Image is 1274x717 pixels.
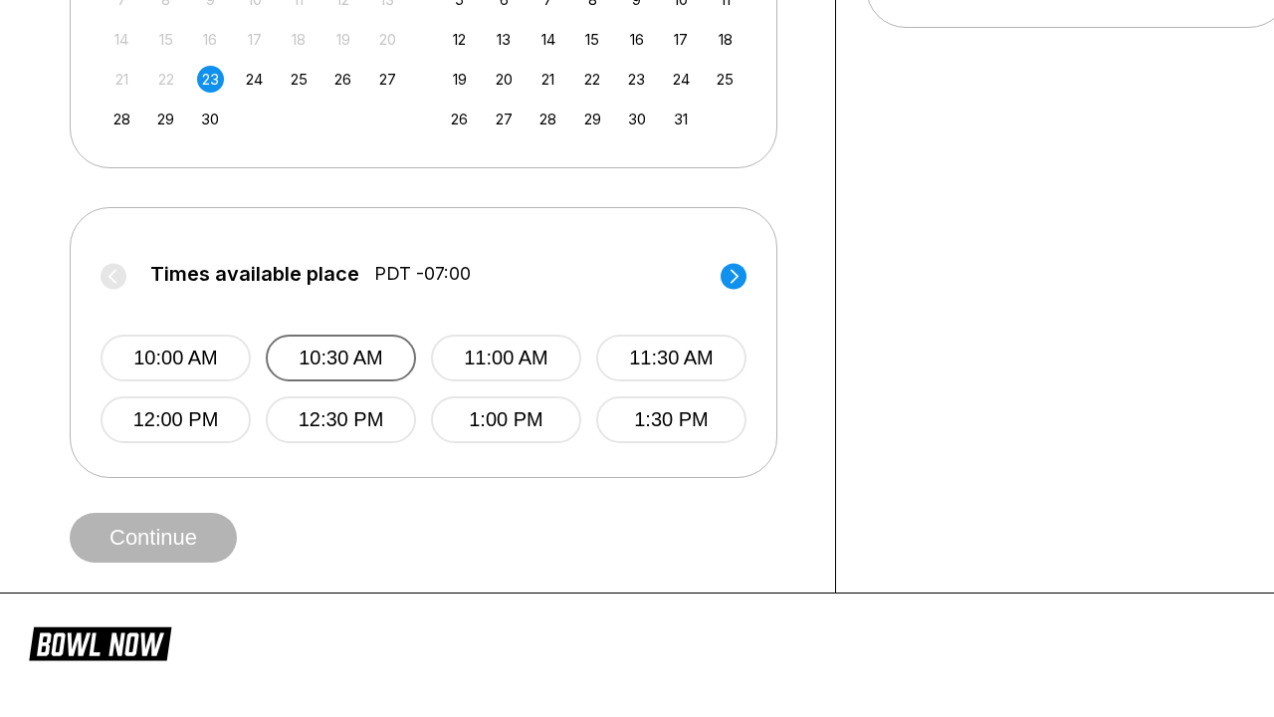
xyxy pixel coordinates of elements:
div: Choose Friday, October 17th, 2025 [668,26,695,53]
div: Choose Tuesday, October 28th, 2025 [534,106,561,132]
button: 12:30 PM [266,396,416,443]
div: Choose Monday, October 20th, 2025 [491,66,518,93]
div: Choose Saturday, September 27th, 2025 [374,66,401,93]
button: 10:30 AM [266,335,416,381]
div: Choose Sunday, October 26th, 2025 [446,106,473,132]
div: Choose Monday, October 13th, 2025 [491,26,518,53]
div: Choose Saturday, October 25th, 2025 [712,66,739,93]
div: Choose Thursday, October 23rd, 2025 [623,66,650,93]
div: Choose Tuesday, October 14th, 2025 [534,26,561,53]
div: Choose Tuesday, September 23rd, 2025 [197,66,224,93]
div: Choose Wednesday, October 15th, 2025 [579,26,606,53]
div: Choose Sunday, October 19th, 2025 [446,66,473,93]
button: 11:30 AM [596,335,746,381]
span: Times available place [150,263,359,285]
div: Choose Thursday, September 25th, 2025 [286,66,313,93]
div: Not available Monday, September 22nd, 2025 [152,66,179,93]
div: Choose Tuesday, September 30th, 2025 [197,106,224,132]
div: Choose Friday, October 31st, 2025 [668,106,695,132]
div: Choose Wednesday, October 22nd, 2025 [579,66,606,93]
span: PDT -07:00 [374,263,471,285]
div: Not available Thursday, September 18th, 2025 [286,26,313,53]
div: Not available Sunday, September 21st, 2025 [108,66,135,93]
button: 10:00 AM [101,335,251,381]
div: Not available Monday, September 15th, 2025 [152,26,179,53]
div: Choose Friday, October 24th, 2025 [668,66,695,93]
div: Choose Thursday, October 30th, 2025 [623,106,650,132]
div: Choose Monday, September 29th, 2025 [152,106,179,132]
div: Choose Wednesday, October 29th, 2025 [579,106,606,132]
button: 12:00 PM [101,396,251,443]
div: Choose Tuesday, October 21st, 2025 [534,66,561,93]
div: Not available Friday, September 19th, 2025 [329,26,356,53]
button: 1:30 PM [596,396,746,443]
div: Not available Sunday, September 14th, 2025 [108,26,135,53]
div: Choose Thursday, October 16th, 2025 [623,26,650,53]
button: 11:00 AM [431,335,581,381]
div: Choose Sunday, September 28th, 2025 [108,106,135,132]
div: Choose Monday, October 27th, 2025 [491,106,518,132]
div: Choose Saturday, October 18th, 2025 [712,26,739,53]
div: Choose Friday, September 26th, 2025 [329,66,356,93]
div: Choose Wednesday, September 24th, 2025 [241,66,268,93]
button: 1:00 PM [431,396,581,443]
div: Choose Sunday, October 12th, 2025 [446,26,473,53]
div: Not available Wednesday, September 17th, 2025 [241,26,268,53]
div: Not available Tuesday, September 16th, 2025 [197,26,224,53]
div: Not available Saturday, September 20th, 2025 [374,26,401,53]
